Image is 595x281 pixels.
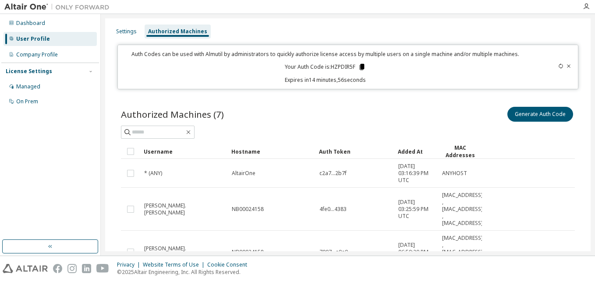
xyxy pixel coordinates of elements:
[207,261,252,268] div: Cookie Consent
[285,63,366,71] p: Your Auth Code is: HZPDIR5F
[53,264,62,273] img: facebook.svg
[232,249,264,256] span: NB00024158
[232,206,264,213] span: NB00024158
[231,144,312,158] div: Hostname
[144,170,162,177] span: * (ANY)
[319,170,347,177] span: c2a7...2b7f
[232,170,255,177] span: AltairOne
[398,163,434,184] span: [DATE] 03:16:39 PM UTC
[148,28,207,35] div: Authorized Machines
[116,28,137,35] div: Settings
[143,261,207,268] div: Website Terms of Use
[144,144,224,158] div: Username
[123,76,528,84] p: Expires in 14 minutes, 56 seconds
[67,264,77,273] img: instagram.svg
[6,68,52,75] div: License Settings
[16,98,38,105] div: On Prem
[82,264,91,273] img: linkedin.svg
[319,206,347,213] span: 4fe0...4383
[442,170,467,177] span: ANYHOST
[16,51,58,58] div: Company Profile
[319,144,391,158] div: Auth Token
[3,264,48,273] img: altair_logo.svg
[442,144,478,159] div: MAC Addresses
[398,242,434,263] span: [DATE] 06:59:29 PM UTC
[16,83,40,90] div: Managed
[319,249,348,256] span: 7097...a9a9
[96,264,109,273] img: youtube.svg
[4,3,114,11] img: Altair One
[442,192,483,227] span: [MAC_ADDRESS] , [MAC_ADDRESS] , [MAC_ADDRESS]
[117,268,252,276] p: © 2025 Altair Engineering, Inc. All Rights Reserved.
[117,261,143,268] div: Privacy
[121,108,224,120] span: Authorized Machines (7)
[398,199,434,220] span: [DATE] 03:25:59 PM UTC
[16,20,45,27] div: Dashboard
[442,235,483,270] span: [MAC_ADDRESS] , [MAC_ADDRESS] , [MAC_ADDRESS]
[16,35,50,42] div: User Profile
[144,202,224,216] span: [PERSON_NAME].[PERSON_NAME]
[507,107,573,122] button: Generate Auth Code
[144,245,224,259] span: [PERSON_NAME].[PERSON_NAME]
[123,50,528,58] p: Auth Codes can be used with Almutil by administrators to quickly authorize license access by mult...
[398,144,435,158] div: Added At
